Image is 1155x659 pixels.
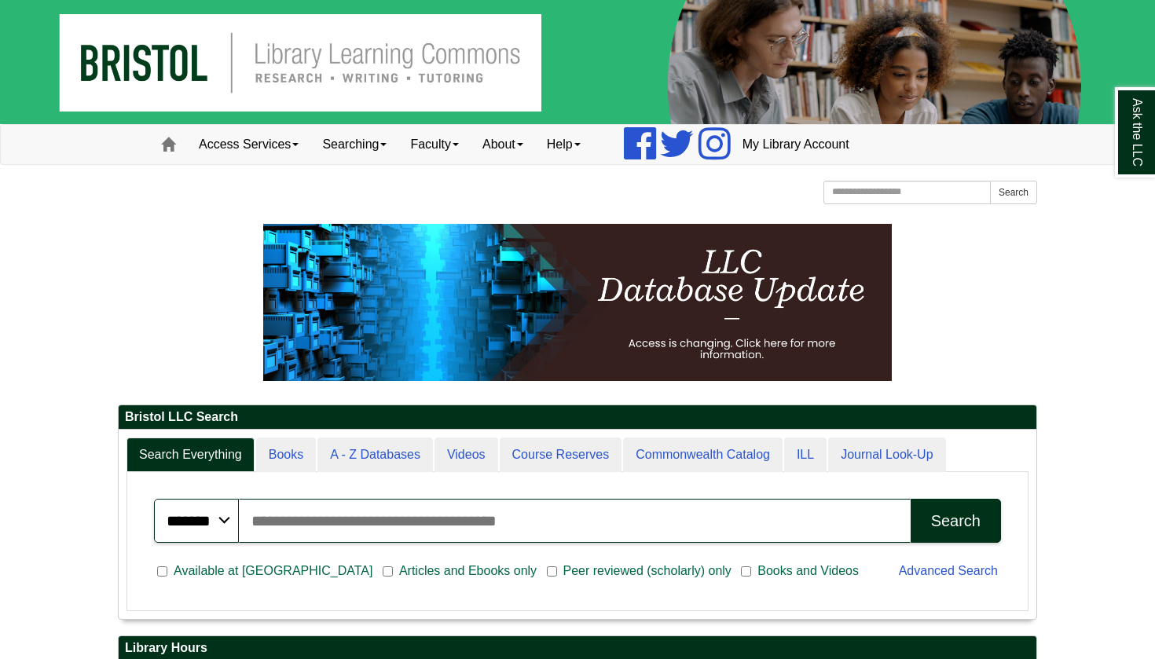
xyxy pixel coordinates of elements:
[899,564,998,577] a: Advanced Search
[317,438,433,473] a: A - Z Databases
[263,224,892,381] img: HTML tutorial
[784,438,827,473] a: ILL
[157,565,167,579] input: Available at [GEOGRAPHIC_DATA]
[393,562,543,580] span: Articles and Ebooks only
[911,499,1001,543] button: Search
[828,438,945,473] a: Journal Look-Up
[471,125,535,164] a: About
[119,405,1036,430] h2: Bristol LLC Search
[741,565,751,579] input: Books and Videos
[126,438,255,473] a: Search Everything
[500,438,622,473] a: Course Reserves
[931,512,981,530] div: Search
[398,125,471,164] a: Faculty
[990,181,1037,204] button: Search
[623,438,783,473] a: Commonwealth Catalog
[434,438,498,473] a: Videos
[187,125,310,164] a: Access Services
[731,125,861,164] a: My Library Account
[167,562,379,580] span: Available at [GEOGRAPHIC_DATA]
[751,562,865,580] span: Books and Videos
[383,565,393,579] input: Articles and Ebooks only
[256,438,316,473] a: Books
[547,565,557,579] input: Peer reviewed (scholarly) only
[310,125,398,164] a: Searching
[557,562,738,580] span: Peer reviewed (scholarly) only
[535,125,592,164] a: Help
